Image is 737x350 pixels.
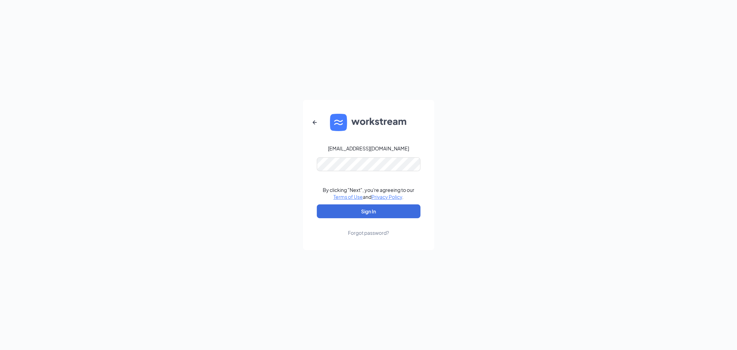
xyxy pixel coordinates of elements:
[348,229,389,236] div: Forgot password?
[328,145,409,152] div: [EMAIL_ADDRESS][DOMAIN_NAME]
[317,204,421,218] button: Sign In
[348,218,389,236] a: Forgot password?
[333,194,363,200] a: Terms of Use
[330,114,407,131] img: WS logo and Workstream text
[371,194,402,200] a: Privacy Policy
[323,186,414,200] div: By clicking "Next", you're agreeing to our and .
[311,118,319,127] svg: ArrowLeftNew
[306,114,323,131] button: ArrowLeftNew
